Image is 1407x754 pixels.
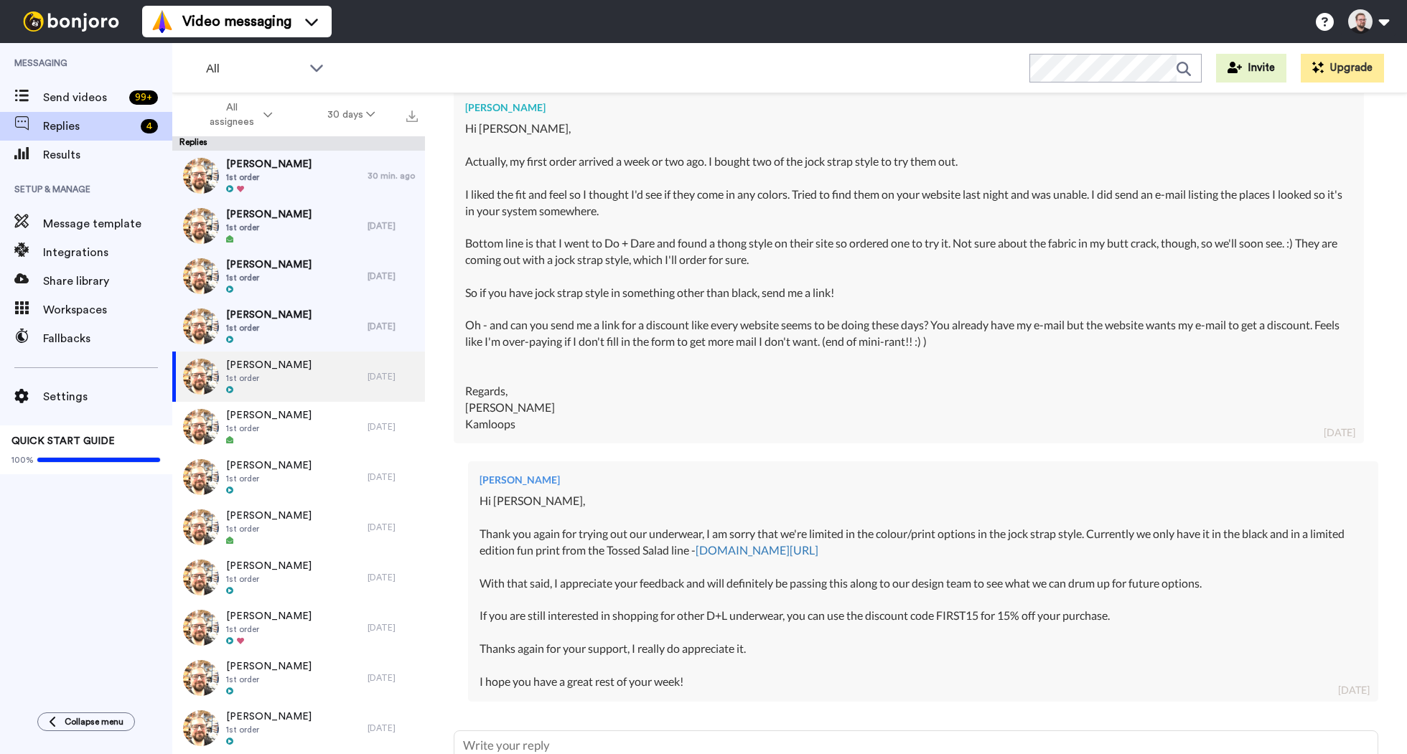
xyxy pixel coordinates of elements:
button: Export all results that match these filters now. [402,104,422,126]
a: [PERSON_NAME]1st order[DATE] [172,452,425,502]
span: 1st order [226,473,312,484]
div: Replies [172,136,425,151]
a: [PERSON_NAME]1st order[DATE] [172,653,425,703]
div: [DATE] [368,421,418,433]
span: [PERSON_NAME] [226,157,312,171]
span: Share library [43,273,172,290]
div: [DATE] [368,722,418,734]
span: 1st order [226,573,312,585]
span: [PERSON_NAME] [226,609,312,623]
span: Replies [43,118,135,135]
span: Integrations [43,244,172,261]
span: All [206,60,302,77]
div: [DATE] [368,622,418,633]
div: 99 + [129,90,158,105]
span: QUICK START GUIDE [11,436,115,446]
span: [PERSON_NAME] [226,509,312,523]
span: 1st order [226,171,312,183]
span: [PERSON_NAME] [226,358,312,372]
div: 30 min. ago [368,170,418,182]
span: Results [43,146,172,164]
div: [DATE] [1338,683,1370,697]
button: Upgrade [1301,54,1384,83]
span: [PERSON_NAME] [226,308,312,322]
span: 1st order [226,322,312,334]
span: Workspaces [43,301,172,319]
span: [PERSON_NAME] [226,258,312,272]
div: [DATE] [1324,425,1355,440]
button: Invite [1216,54,1286,83]
a: [PERSON_NAME]1st order[DATE] [172,201,425,251]
span: 100% [11,454,34,466]
span: Settings [43,388,172,405]
button: 30 days [300,102,403,128]
img: efa524da-70a9-41f2-aa42-4cb2d5cfdec7-thumb.jpg [183,208,219,244]
img: efa524da-70a9-41f2-aa42-4cb2d5cfdec7-thumb.jpg [183,308,219,344]
span: 1st order [226,423,312,434]
img: efa524da-70a9-41f2-aa42-4cb2d5cfdec7-thumb.jpg [183,359,219,395]
span: [PERSON_NAME] [226,458,312,473]
div: [PERSON_NAME] [480,473,1367,487]
img: efa524da-70a9-41f2-aa42-4cb2d5cfdec7-thumb.jpg [183,610,219,646]
div: [DATE] [368,522,418,533]
span: 1st order [226,674,312,685]
div: [PERSON_NAME] [465,100,1352,115]
span: Video messaging [182,11,291,32]
a: [PERSON_NAME]1st order[DATE] [172,352,425,402]
span: 1st order [226,222,312,233]
a: [PERSON_NAME]1st order[DATE] [172,552,425,603]
img: efa524da-70a9-41f2-aa42-4cb2d5cfdec7-thumb.jpg [183,660,219,696]
img: efa524da-70a9-41f2-aa42-4cb2d5cfdec7-thumb.jpg [183,560,219,595]
span: [PERSON_NAME] [226,659,312,674]
img: bj-logo-header-white.svg [17,11,125,32]
a: [DOMAIN_NAME][URL] [696,543,818,557]
span: Fallbacks [43,330,172,347]
img: efa524da-70a9-41f2-aa42-4cb2d5cfdec7-thumb.jpg [183,409,219,445]
img: efa524da-70a9-41f2-aa42-4cb2d5cfdec7-thumb.jpg [183,710,219,746]
span: Message template [43,215,172,232]
span: 1st order [226,272,312,283]
button: All assignees [175,95,300,135]
a: [PERSON_NAME]1st order[DATE] [172,301,425,352]
span: [PERSON_NAME] [226,207,312,222]
a: [PERSON_NAME]1st order[DATE] [172,703,425,753]
span: 1st order [226,724,312,735]
span: 1st order [226,623,312,635]
a: [PERSON_NAME]1st order[DATE] [172,603,425,653]
img: export.svg [406,110,418,122]
span: 1st order [226,523,312,534]
div: Hi [PERSON_NAME], Actually, my first order arrived a week or two ago. I bought two of the jock st... [465,121,1352,432]
span: [PERSON_NAME] [226,559,312,573]
span: Send videos [43,89,123,106]
img: efa524da-70a9-41f2-aa42-4cb2d5cfdec7-thumb.jpg [183,258,219,294]
a: [PERSON_NAME]1st order30 min. ago [172,151,425,201]
a: [PERSON_NAME]1st order[DATE] [172,502,425,552]
div: 4 [141,119,158,133]
span: All assignees [202,100,261,129]
span: Collapse menu [65,716,123,727]
div: [DATE] [368,471,418,483]
a: [PERSON_NAME]1st order[DATE] [172,402,425,452]
img: efa524da-70a9-41f2-aa42-4cb2d5cfdec7-thumb.jpg [183,509,219,545]
div: [DATE] [368,270,418,282]
button: Collapse menu [37,712,135,731]
span: [PERSON_NAME] [226,710,312,724]
img: vm-color.svg [151,10,174,33]
div: [DATE] [368,672,418,684]
img: efa524da-70a9-41f2-aa42-4cb2d5cfdec7-thumb.jpg [183,158,219,194]
div: Hi [PERSON_NAME], Thank you again for trying out our underwear, I am sorry that we're limited in ... [480,493,1367,689]
span: 1st order [226,372,312,384]
img: efa524da-70a9-41f2-aa42-4cb2d5cfdec7-thumb.jpg [183,459,219,495]
div: [DATE] [368,572,418,583]
div: [DATE] [368,321,418,332]
div: [DATE] [368,371,418,382]
a: [PERSON_NAME]1st order[DATE] [172,251,425,301]
div: [DATE] [368,220,418,232]
span: [PERSON_NAME] [226,408,312,423]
